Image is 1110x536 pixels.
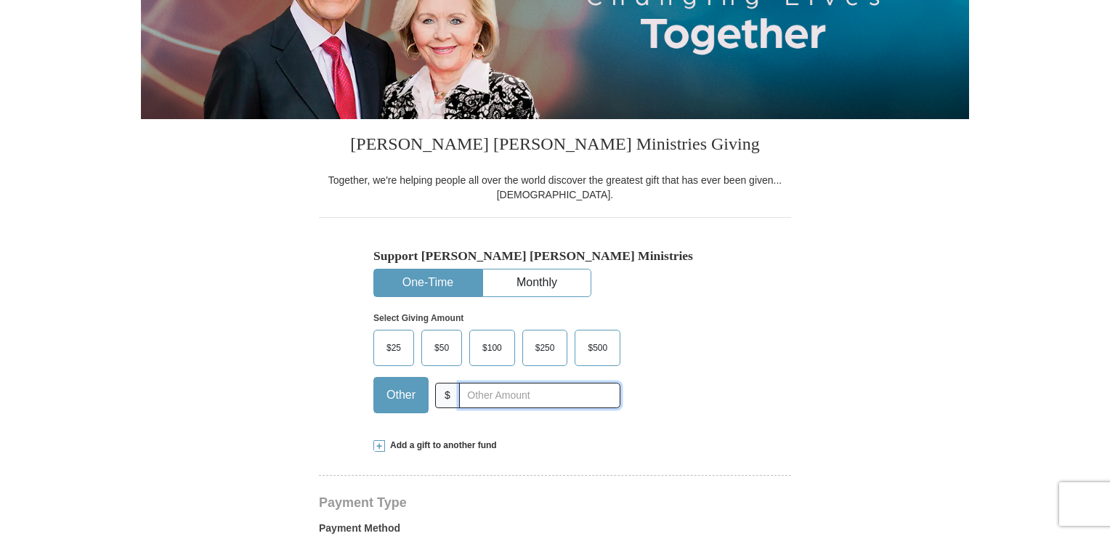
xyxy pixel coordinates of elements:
h3: [PERSON_NAME] [PERSON_NAME] Ministries Giving [319,119,791,173]
button: Monthly [483,269,591,296]
span: $25 [379,337,408,359]
span: $500 [580,337,615,359]
h5: Support [PERSON_NAME] [PERSON_NAME] Ministries [373,248,737,264]
span: Other [379,384,423,406]
span: $50 [427,337,456,359]
span: $250 [528,337,562,359]
span: $100 [475,337,509,359]
span: $ [435,383,460,408]
div: Together, we're helping people all over the world discover the greatest gift that has ever been g... [319,173,791,202]
span: Add a gift to another fund [385,439,497,452]
input: Other Amount [459,383,620,408]
h4: Payment Type [319,497,791,508]
button: One-Time [374,269,482,296]
strong: Select Giving Amount [373,313,463,323]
